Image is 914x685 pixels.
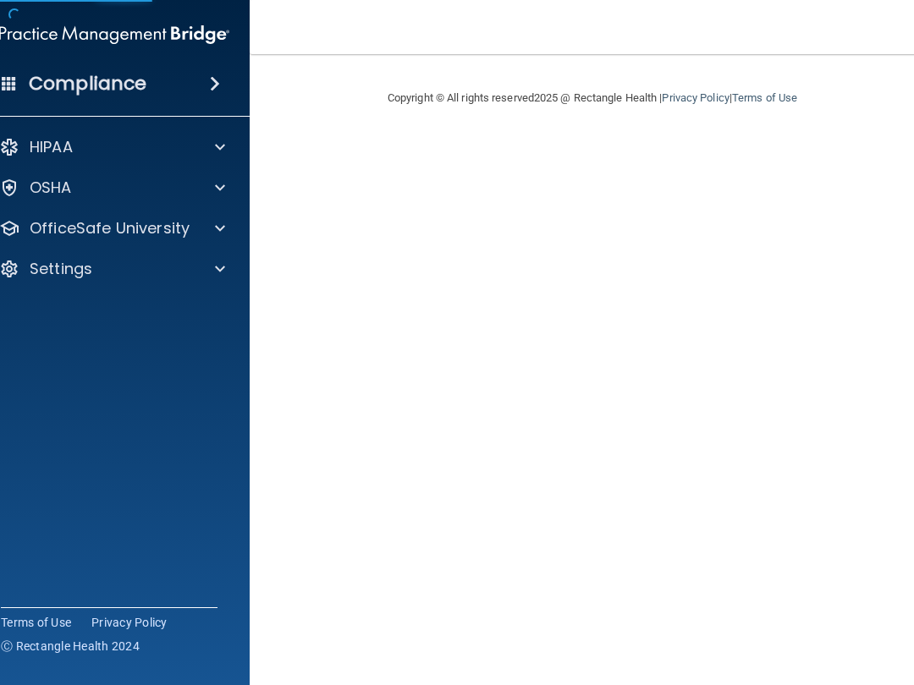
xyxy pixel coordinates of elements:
[30,178,72,198] p: OSHA
[30,137,73,157] p: HIPAA
[1,614,71,631] a: Terms of Use
[29,72,146,96] h4: Compliance
[732,91,797,104] a: Terms of Use
[662,91,729,104] a: Privacy Policy
[30,218,190,238] p: OfficeSafe University
[284,71,901,125] div: Copyright © All rights reserved 2025 @ Rectangle Health | |
[1,638,140,655] span: Ⓒ Rectangle Health 2024
[30,259,92,279] p: Settings
[91,614,168,631] a: Privacy Policy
